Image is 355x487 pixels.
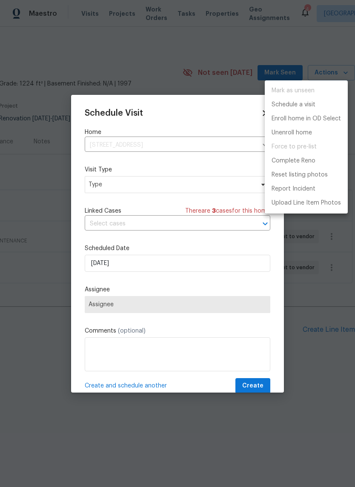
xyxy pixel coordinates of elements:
[272,114,341,123] p: Enroll home in OD Select
[265,140,348,154] span: Setup visit must be completed before moving home to pre-list
[272,128,312,137] p: Unenroll home
[272,199,341,208] p: Upload Line Item Photos
[272,185,315,194] p: Report Incident
[272,157,315,165] p: Complete Reno
[272,100,315,109] p: Schedule a visit
[272,171,328,179] p: Reset listing photos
